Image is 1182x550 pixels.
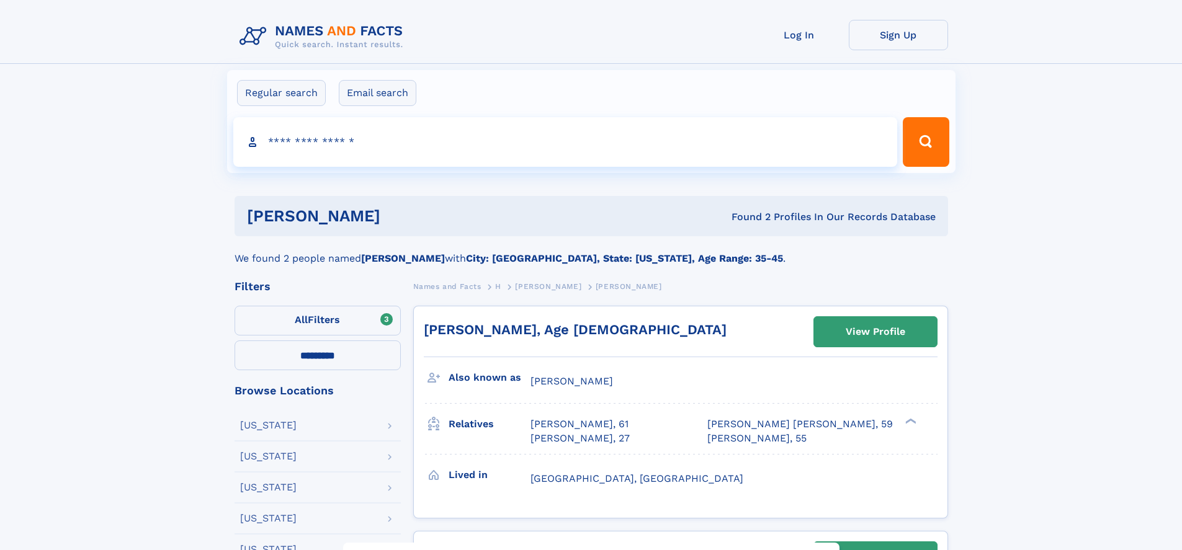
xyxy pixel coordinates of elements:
img: Logo Names and Facts [235,20,413,53]
h3: Relatives [449,414,531,435]
input: search input [233,117,898,167]
div: ❯ [902,417,917,425]
span: [GEOGRAPHIC_DATA], [GEOGRAPHIC_DATA] [531,472,743,484]
span: All [295,314,308,326]
a: [PERSON_NAME] [PERSON_NAME], 59 [707,417,893,431]
button: Search Button [903,117,949,167]
b: [PERSON_NAME] [361,252,445,264]
a: View Profile [814,317,937,347]
b: City: [GEOGRAPHIC_DATA], State: [US_STATE], Age Range: 35-45 [466,252,783,264]
a: Sign Up [849,20,948,50]
span: [PERSON_NAME] [596,282,662,291]
label: Email search [339,80,416,106]
div: View Profile [846,317,905,346]
a: H [495,278,501,294]
div: [US_STATE] [240,420,297,430]
div: [US_STATE] [240,513,297,523]
div: We found 2 people named with . [235,236,948,266]
h3: Also known as [449,367,531,388]
span: H [495,282,501,291]
div: [US_STATE] [240,451,297,461]
span: [PERSON_NAME] [515,282,581,291]
a: [PERSON_NAME], 27 [531,432,630,445]
div: Browse Locations [235,385,401,396]
h1: [PERSON_NAME] [247,208,556,224]
label: Filters [235,306,401,335]
a: [PERSON_NAME] [515,278,581,294]
a: Names and Facts [413,278,481,294]
a: [PERSON_NAME], Age [DEMOGRAPHIC_DATA] [424,322,727,337]
h3: Lived in [449,464,531,486]
div: Found 2 Profiles In Our Records Database [556,210,936,224]
a: [PERSON_NAME], 61 [531,417,629,431]
div: Filters [235,281,401,292]
a: Log In [750,20,849,50]
label: Regular search [237,80,326,106]
a: [PERSON_NAME], 55 [707,432,807,445]
div: [US_STATE] [240,482,297,492]
span: [PERSON_NAME] [531,375,613,387]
